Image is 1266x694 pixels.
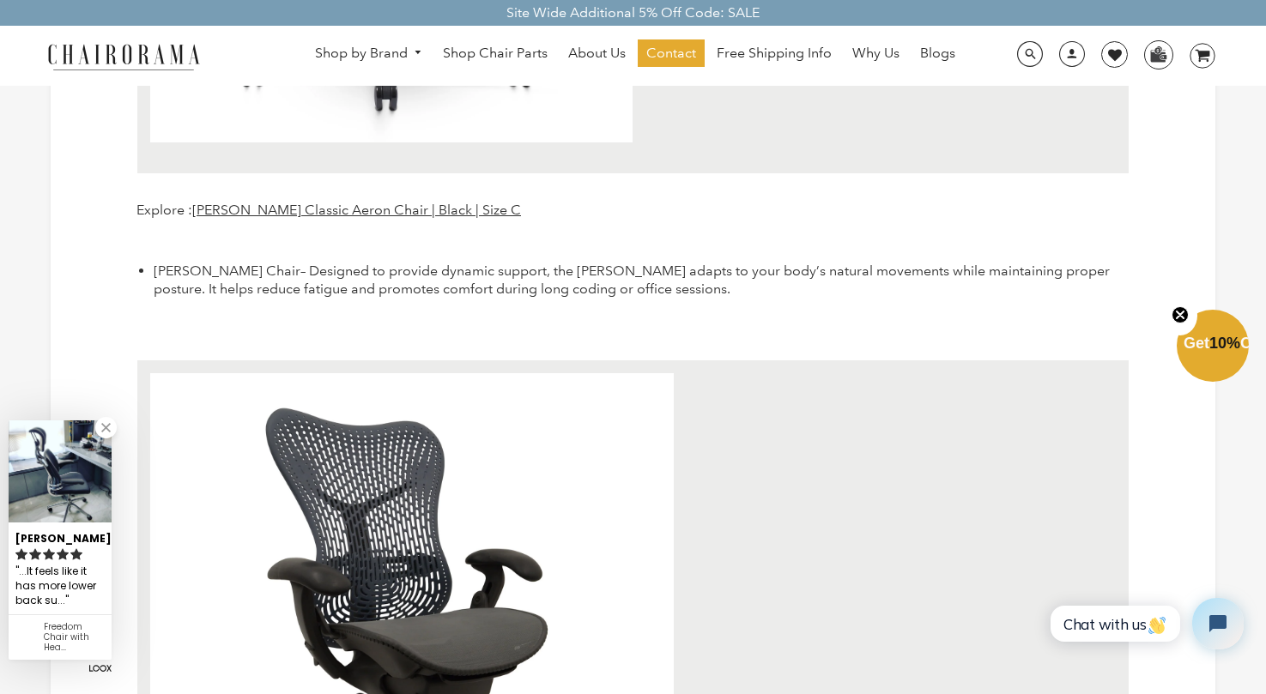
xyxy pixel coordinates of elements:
[9,420,112,523] img: Zachary review of Freedom Chair with Headrest | Blue Leather | - (Renewed)
[568,45,626,63] span: About Us
[15,525,105,546] div: [PERSON_NAME]
[852,45,900,63] span: Why Us
[154,263,1110,297] span: – Designed to provide dynamic support, the [PERSON_NAME] adapts to your body’s natural movements ...
[434,39,556,67] a: Shop Chair Parts
[192,202,521,218] a: [PERSON_NAME] Classic Aeron Chair | Black | Size C
[306,40,432,67] a: Shop by Brand
[282,39,987,71] nav: DesktopNavigation
[1032,583,1258,664] iframe: Tidio Chat
[1163,296,1197,335] button: Close teaser
[920,45,955,63] span: Blogs
[29,548,41,560] svg: rating icon full
[844,39,908,67] a: Why Us
[1177,311,1249,383] div: Get10%OffClose teaser
[1184,335,1263,352] span: Get Off
[136,202,192,218] span: Explore :
[717,45,832,63] span: Free Shipping Info
[1209,335,1240,352] span: 10%
[646,45,696,63] span: Contact
[70,548,82,560] svg: rating icon full
[560,39,634,67] a: About Us
[15,563,105,610] div: ...It feels like it has more lower back support too.Â...
[638,39,705,67] a: Contact
[43,548,55,560] svg: rating icon full
[912,39,964,67] a: Blogs
[443,45,548,63] span: Shop Chair Parts
[154,263,300,279] span: [PERSON_NAME] Chair
[38,41,209,71] img: chairorama
[1145,41,1172,67] img: WhatsApp_Image_2024-07-12_at_16.23.01.webp
[708,39,840,67] a: Free Shipping Info
[44,622,105,653] div: Freedom Chair with Headrest | Blue Leather | - (Renewed)
[57,548,69,560] svg: rating icon full
[15,548,27,560] svg: rating icon full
